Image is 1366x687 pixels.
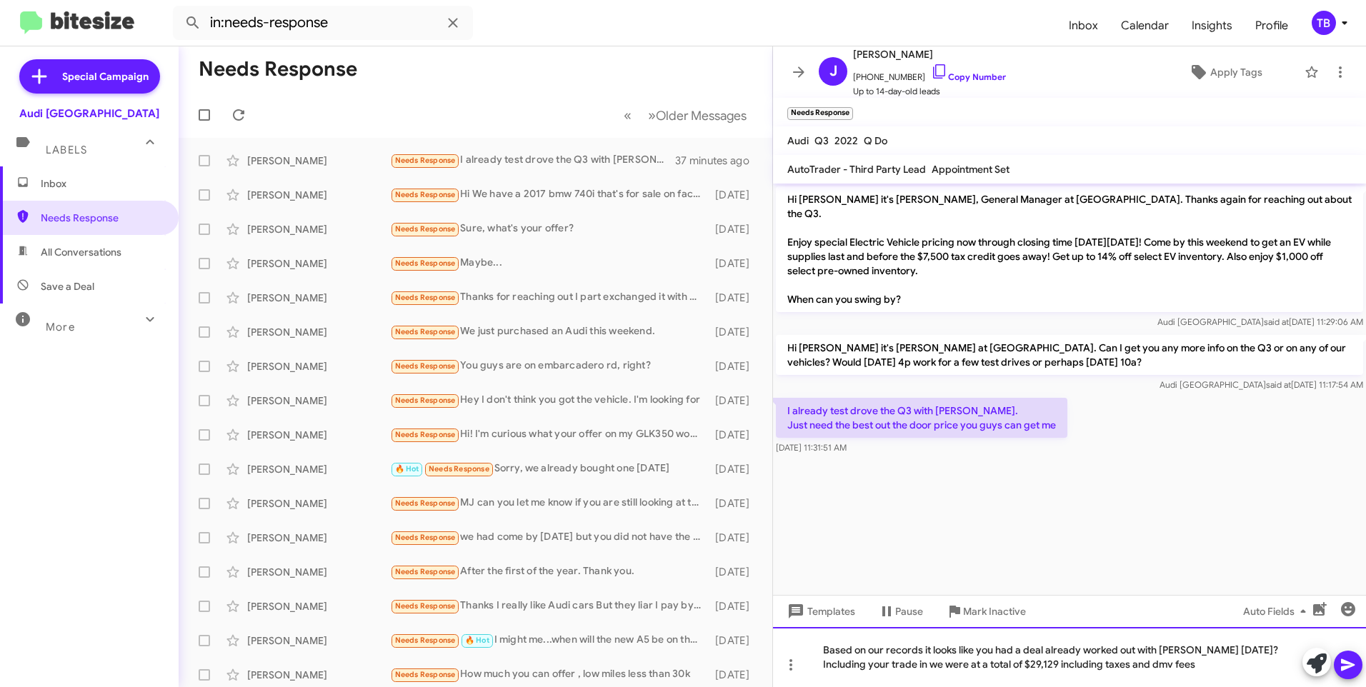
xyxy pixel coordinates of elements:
[1157,316,1363,327] span: Audi [GEOGRAPHIC_DATA] [DATE] 11:29:06 AM
[787,134,809,147] span: Audi
[390,495,709,511] div: MJ can you let me know if you are still looking at this particular car?
[853,46,1006,63] span: [PERSON_NAME]
[709,222,761,236] div: [DATE]
[395,156,456,165] span: Needs Response
[247,633,390,648] div: [PERSON_NAME]
[1266,379,1291,390] span: said at
[639,101,755,130] button: Next
[1312,11,1336,35] div: TB
[395,293,456,302] span: Needs Response
[390,289,709,306] div: Thanks for reaching out I part exchanged it with Porsche Marin
[1243,598,1312,624] span: Auto Fields
[390,598,709,614] div: Thanks I really like Audi cars But they liar I pay by USD. But they give me spare tire Made in [G...
[1152,59,1297,85] button: Apply Tags
[709,188,761,202] div: [DATE]
[709,393,761,408] div: [DATE]
[395,601,456,611] span: Needs Response
[390,358,709,374] div: You guys are on embarcadero rd, right?
[814,134,829,147] span: Q3
[776,398,1067,438] p: I already test drove the Q3 with [PERSON_NAME]. Just need the best out the door price you guys ca...
[390,461,709,477] div: Sorry, we already bought one [DATE]
[390,666,709,683] div: How much you can offer , low miles less than 30k
[395,498,456,508] span: Needs Response
[247,359,390,373] div: [PERSON_NAME]
[787,107,853,120] small: Needs Response
[390,186,709,203] div: Hi We have a 2017 bmw 740i that's for sale on facebook market right now My husbands number is [PH...
[864,134,887,147] span: Q Do
[247,393,390,408] div: [PERSON_NAME]
[395,670,456,679] span: Needs Response
[675,154,761,168] div: 37 minutes ago
[395,224,456,234] span: Needs Response
[19,59,160,94] a: Special Campaign
[395,533,456,542] span: Needs Response
[247,496,390,511] div: [PERSON_NAME]
[390,255,709,271] div: Maybe...
[834,134,858,147] span: 2022
[199,58,357,81] h1: Needs Response
[247,428,390,442] div: [PERSON_NAME]
[776,335,1363,375] p: Hi [PERSON_NAME] it's [PERSON_NAME] at [GEOGRAPHIC_DATA]. Can I get you any more info on the Q3 o...
[41,176,162,191] span: Inbox
[247,291,390,305] div: [PERSON_NAME]
[934,598,1037,624] button: Mark Inactive
[247,565,390,579] div: [PERSON_NAME]
[931,71,1006,82] a: Copy Number
[390,324,709,340] div: We just purchased an Audi this weekend.
[709,256,761,271] div: [DATE]
[615,101,640,130] button: Previous
[853,63,1006,84] span: [PHONE_NUMBER]
[709,462,761,476] div: [DATE]
[173,6,473,40] input: Search
[1232,598,1323,624] button: Auto Fields
[1110,5,1180,46] a: Calendar
[247,188,390,202] div: [PERSON_NAME]
[867,598,934,624] button: Pause
[709,565,761,579] div: [DATE]
[41,279,94,294] span: Save a Deal
[247,599,390,613] div: [PERSON_NAME]
[773,598,867,624] button: Templates
[656,108,747,124] span: Older Messages
[1244,5,1300,46] a: Profile
[787,163,926,176] span: AutoTrader - Third Party Lead
[395,259,456,268] span: Needs Response
[465,636,489,645] span: 🔥 Hot
[709,599,761,613] div: [DATE]
[247,531,390,545] div: [PERSON_NAME]
[247,256,390,271] div: [PERSON_NAME]
[390,563,709,580] div: After the first of the year. Thank you.
[46,144,87,156] span: Labels
[390,632,709,648] div: I might me...when will the new A5 be on the lot?
[395,567,456,576] span: Needs Response
[395,430,456,439] span: Needs Response
[963,598,1026,624] span: Mark Inactive
[390,152,675,169] div: I already test drove the Q3 with [PERSON_NAME]. Just need the best out the door price you guys ca...
[247,222,390,236] div: [PERSON_NAME]
[895,598,923,624] span: Pause
[616,101,755,130] nav: Page navigation example
[390,426,709,443] div: Hi! I'm curious what your offer on my GLK350 would be? Happy holidays to you!
[46,321,75,334] span: More
[247,462,390,476] div: [PERSON_NAME]
[709,496,761,511] div: [DATE]
[1057,5,1110,46] a: Inbox
[1160,379,1363,390] span: Audi [GEOGRAPHIC_DATA] [DATE] 11:17:54 AM
[829,60,837,83] span: J
[773,627,1366,687] div: Based on our records it looks like you had a deal already worked out with [PERSON_NAME] [DATE]? I...
[776,186,1363,312] p: Hi [PERSON_NAME] it's [PERSON_NAME], General Manager at [GEOGRAPHIC_DATA]. Thanks again for reach...
[247,668,390,682] div: [PERSON_NAME]
[709,668,761,682] div: [DATE]
[1264,316,1289,327] span: said at
[390,529,709,546] div: we had come by [DATE] but you did not have the new Q8 audi [PERSON_NAME] wanted. if you want to s...
[19,106,159,121] div: Audi [GEOGRAPHIC_DATA]
[709,359,761,373] div: [DATE]
[395,396,456,405] span: Needs Response
[709,291,761,305] div: [DATE]
[853,84,1006,99] span: Up to 14-day-old leads
[395,636,456,645] span: Needs Response
[390,392,709,408] div: Hey I don't think you got the vehicle. I'm looking for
